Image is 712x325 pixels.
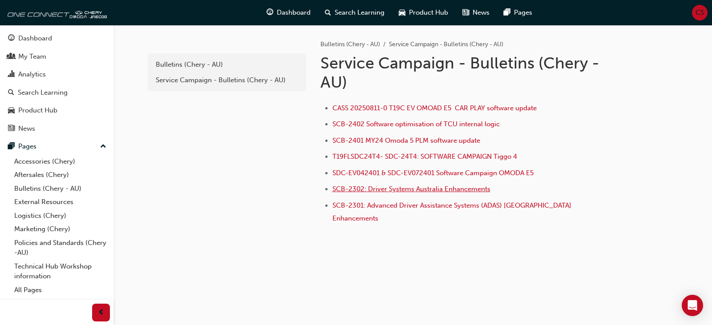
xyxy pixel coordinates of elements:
[332,185,490,193] a: SCB-2302: Driver Systems Australia Enhancements
[332,169,534,177] a: SDC-EV042401 & SDC-EV072401 Software Campaign OMODA E5
[11,182,110,196] a: Bulletins (Chery - AU)
[11,260,110,283] a: Technical Hub Workshop information
[151,57,303,72] a: Bulletins (Chery - AU)
[4,138,110,155] button: Pages
[332,120,500,128] a: SCB-2402 Software optimisation of TCU internal logic
[473,8,489,18] span: News
[455,4,497,22] a: news-iconNews
[18,33,52,44] div: Dashboard
[4,4,107,21] img: oneconnect
[156,60,298,70] div: Bulletins (Chery - AU)
[325,7,331,18] span: search-icon
[18,69,46,80] div: Analytics
[277,8,311,18] span: Dashboard
[18,105,57,116] div: Product Hub
[18,52,46,62] div: My Team
[11,168,110,182] a: Aftersales (Chery)
[409,8,448,18] span: Product Hub
[4,48,110,65] a: My Team
[11,155,110,169] a: Accessories (Chery)
[318,4,392,22] a: search-iconSearch Learning
[18,124,35,134] div: News
[332,104,537,112] a: CASS 20250811-0 T19C EV OMOAD E5 CAR PLAY software update
[8,143,15,151] span: pages-icon
[8,53,15,61] span: people-icon
[389,40,503,50] li: Service Campaign - Bulletins (Chery - AU)
[18,141,36,152] div: Pages
[8,71,15,79] span: chart-icon
[692,5,708,20] button: CS
[11,236,110,260] a: Policies and Standards (Chery -AU)
[332,136,480,144] a: SCB-2401 MY24 Omoda 5 PLM software update
[462,7,469,18] span: news-icon
[4,102,110,119] a: Product Hub
[11,195,110,209] a: External Resources
[497,4,539,22] a: pages-iconPages
[4,120,110,137] a: News
[156,75,298,85] div: Service Campaign - Bulletins (Chery - AU)
[267,7,273,18] span: guage-icon
[514,8,532,18] span: Pages
[151,72,303,88] a: Service Campaign - Bulletins (Chery - AU)
[4,28,110,138] button: DashboardMy TeamAnalyticsSearch LearningProduct HubNews
[11,283,110,297] a: All Pages
[11,209,110,223] a: Logistics (Chery)
[399,7,405,18] span: car-icon
[98,307,105,318] span: prev-icon
[504,7,510,18] span: pages-icon
[4,66,110,83] a: Analytics
[696,8,704,18] span: CS
[11,222,110,236] a: Marketing (Chery)
[320,53,612,92] h1: Service Campaign - Bulletins (Chery - AU)
[8,35,15,43] span: guage-icon
[332,152,517,160] a: T19FLSDC24T4- SDC-24T4: SOFTWARE CAMPAIGN Tiggo 4
[8,107,15,115] span: car-icon
[100,141,106,152] span: up-icon
[335,8,384,18] span: Search Learning
[4,84,110,101] a: Search Learning
[8,89,14,97] span: search-icon
[682,295,703,316] div: Open Intercom Messenger
[18,88,68,98] div: Search Learning
[8,125,15,133] span: news-icon
[4,30,110,47] a: Dashboard
[392,4,455,22] a: car-iconProduct Hub
[332,201,573,222] a: SCB-2301: Advanced Driver Assistance Systems (ADAS) [GEOGRAPHIC_DATA] Enhancements
[259,4,318,22] a: guage-iconDashboard
[320,40,380,48] a: Bulletins (Chery - AU)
